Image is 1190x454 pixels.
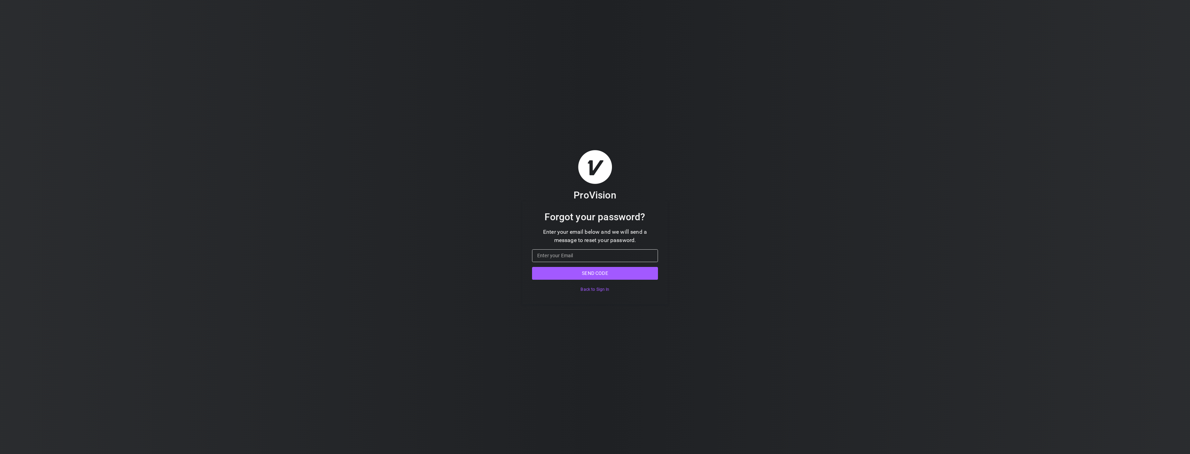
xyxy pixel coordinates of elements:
[532,285,658,295] button: Back to Sign In
[532,211,658,223] h3: Forgot your password?
[532,249,658,262] input: Enter your Email
[574,189,616,201] h3: ProVision
[532,228,658,244] p: Enter your email below and we will send a message to reset your password.
[532,267,658,280] button: Send code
